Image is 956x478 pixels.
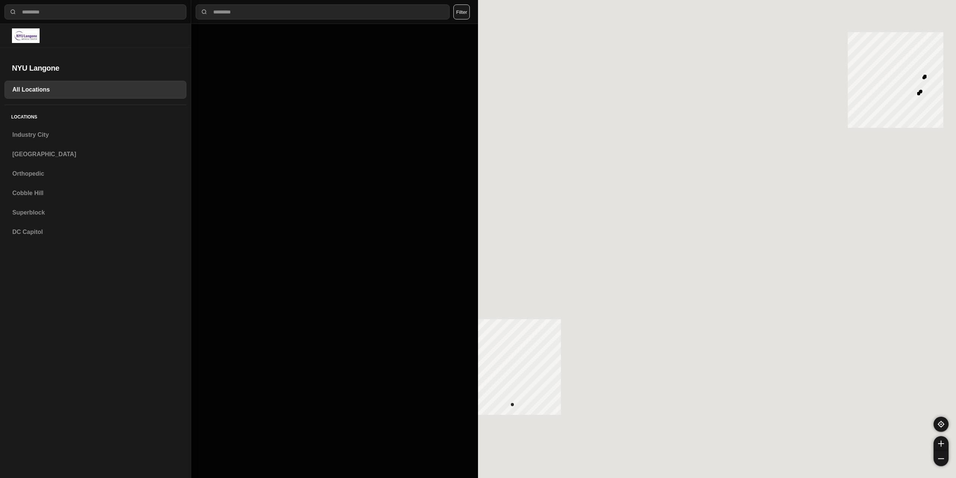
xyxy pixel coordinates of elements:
img: search [9,8,17,16]
a: Superblock [4,204,186,222]
a: [GEOGRAPHIC_DATA] [4,145,186,163]
img: logo [12,28,40,43]
h3: DC Capitol [12,228,179,237]
h2: NYU Langone [12,63,179,73]
h3: Superblock [12,208,179,217]
h3: [GEOGRAPHIC_DATA] [12,150,179,159]
img: recenter [938,421,944,428]
a: Cobble Hill [4,184,186,202]
h3: Orthopedic [12,169,179,178]
button: Filter [453,4,470,19]
a: Orthopedic [4,165,186,183]
button: zoom-in [934,436,949,451]
h5: Locations [4,105,186,126]
h3: Industry City [12,130,179,139]
a: DC Capitol [4,223,186,241]
img: search [201,8,208,16]
a: Industry City [4,126,186,144]
h3: Cobble Hill [12,189,179,198]
button: zoom-out [934,451,949,466]
button: recenter [934,417,949,432]
h3: All Locations [12,85,179,94]
img: zoom-in [938,441,944,447]
a: All Locations [4,81,186,99]
img: zoom-out [938,456,944,462]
